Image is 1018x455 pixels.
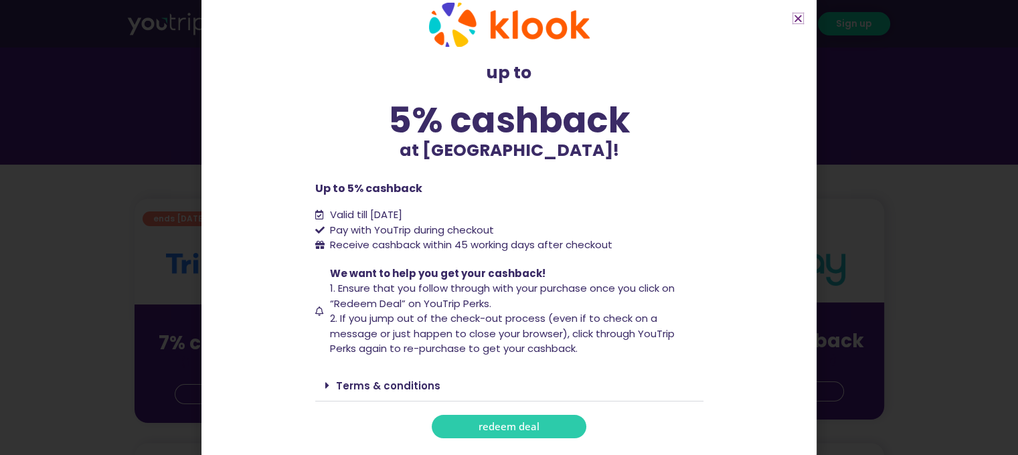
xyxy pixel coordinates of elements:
a: Terms & conditions [336,379,440,393]
a: redeem deal [432,415,586,438]
p: at [GEOGRAPHIC_DATA]! [315,138,703,163]
a: Close [793,13,803,23]
div: 5% cashback [315,102,703,138]
span: Receive cashback within 45 working days after checkout [327,238,612,253]
p: up to [315,60,703,86]
span: 1. Ensure that you follow through with your purchase once you click on “Redeem Deal” on YouTrip P... [330,281,675,310]
span: redeem deal [479,422,539,432]
span: Pay with YouTrip during checkout [327,223,494,238]
span: Valid till [DATE] [327,207,402,223]
span: 2. If you jump out of the check-out process (even if to check on a message or just happen to clos... [330,311,675,355]
span: We want to help you get your cashback! [330,266,545,280]
p: Up to 5% cashback [315,181,703,197]
div: Terms & conditions [315,370,703,401]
